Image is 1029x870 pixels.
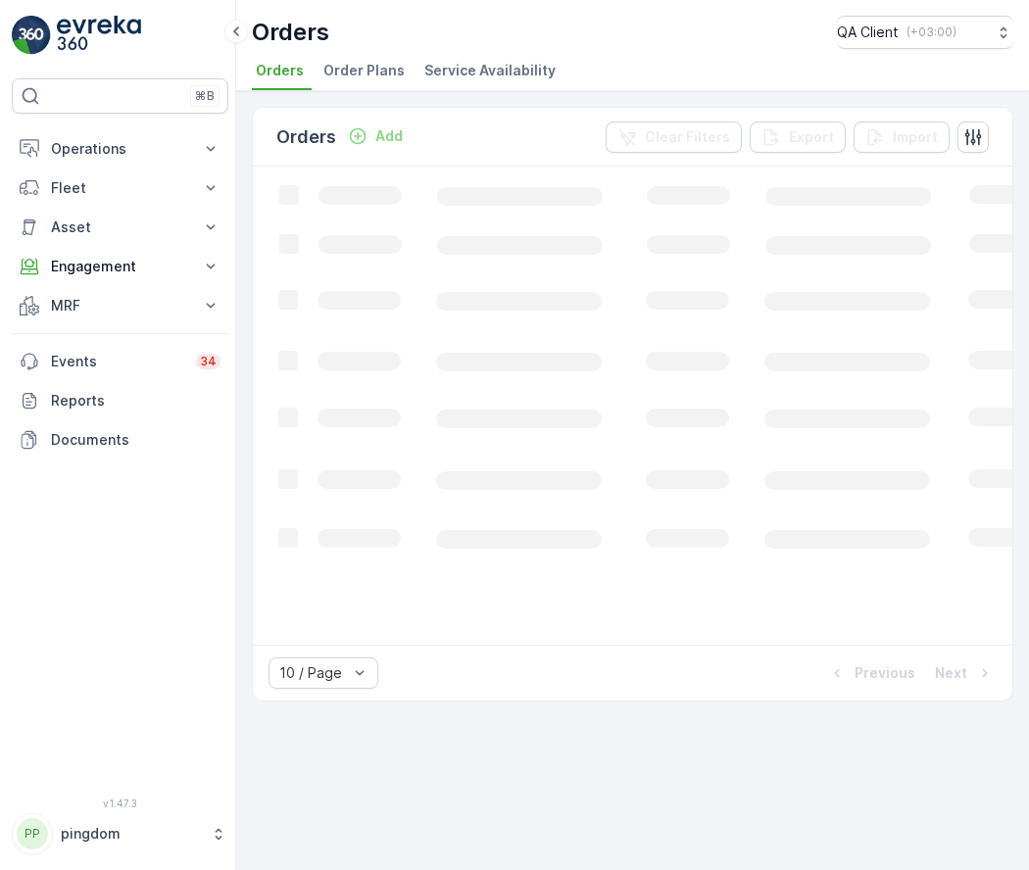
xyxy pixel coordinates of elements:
[51,217,189,237] p: Asset
[12,342,228,381] a: Events34
[51,391,220,411] p: Reports
[195,88,215,104] p: ⌘B
[17,818,48,849] div: PP
[51,352,184,371] p: Events
[12,129,228,169] button: Operations
[51,178,189,198] p: Fleet
[12,420,228,459] a: Documents
[12,169,228,208] button: Fleet
[935,663,967,683] p: Next
[252,17,329,48] p: Orders
[276,123,336,151] p: Orders
[12,286,228,325] button: MRF
[323,61,405,80] span: Order Plans
[606,121,742,153] button: Clear Filters
[933,661,997,685] button: Next
[375,126,403,146] p: Add
[906,24,956,40] p: ( +03:00 )
[825,661,917,685] button: Previous
[424,61,556,80] span: Service Availability
[12,797,228,809] span: v 1.47.3
[51,296,189,315] p: MRF
[200,354,217,369] p: 34
[837,23,899,42] p: QA Client
[51,139,189,159] p: Operations
[57,16,141,55] img: logo_light-DOdMpM7g.png
[12,208,228,247] button: Asset
[645,127,730,147] p: Clear Filters
[854,121,950,153] button: Import
[51,430,220,450] p: Documents
[61,824,201,844] p: pingdom
[789,127,834,147] p: Export
[340,124,411,148] button: Add
[51,257,189,276] p: Engagement
[12,16,51,55] img: logo
[12,247,228,286] button: Engagement
[12,813,228,854] button: PPpingdom
[837,16,1013,49] button: QA Client(+03:00)
[893,127,938,147] p: Import
[750,121,846,153] button: Export
[855,663,915,683] p: Previous
[12,381,228,420] a: Reports
[256,61,304,80] span: Orders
